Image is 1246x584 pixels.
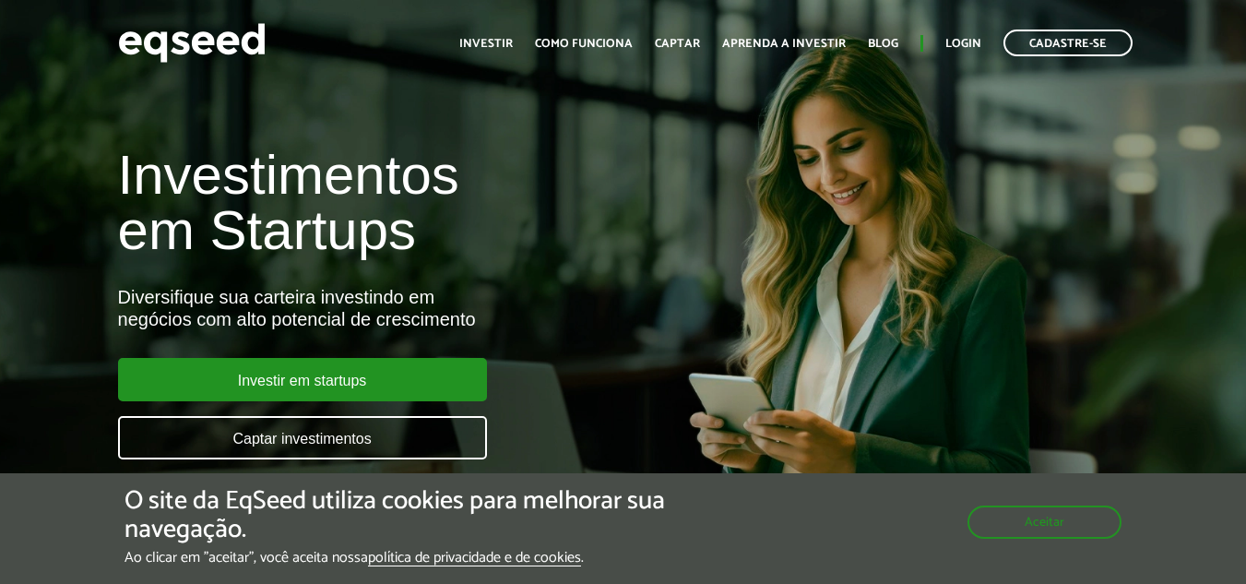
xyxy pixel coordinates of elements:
a: Investir [459,38,513,50]
a: Aprenda a investir [722,38,846,50]
a: Captar [655,38,700,50]
a: Como funciona [535,38,633,50]
a: política de privacidade e de cookies [368,551,581,566]
p: Ao clicar em "aceitar", você aceita nossa . [125,549,722,566]
h1: Investimentos em Startups [118,148,714,258]
a: Captar investimentos [118,416,487,459]
button: Aceitar [967,506,1121,539]
h5: O site da EqSeed utiliza cookies para melhorar sua navegação. [125,487,722,544]
img: EqSeed [118,18,266,67]
a: Login [945,38,981,50]
div: Diversifique sua carteira investindo em negócios com alto potencial de crescimento [118,286,714,330]
a: Cadastre-se [1003,30,1133,56]
a: Investir em startups [118,358,487,401]
a: Blog [868,38,898,50]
